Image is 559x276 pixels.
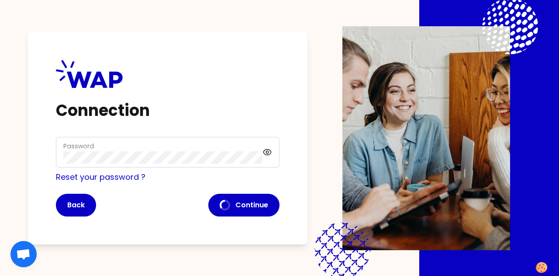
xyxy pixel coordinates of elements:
label: Password [63,142,94,150]
button: Back [56,194,96,217]
h1: Connection [56,102,279,119]
img: Description [342,26,510,250]
div: Open chat [10,241,37,267]
a: Reset your password ? [56,171,145,182]
button: Continue [208,194,279,217]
